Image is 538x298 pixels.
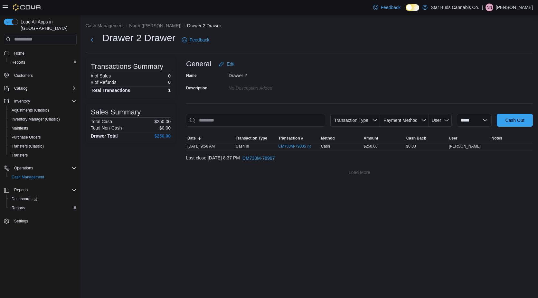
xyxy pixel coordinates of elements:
nav: Complex example [4,46,77,242]
label: Name [186,73,197,78]
a: Manifests [9,124,31,132]
h6: # of Sales [91,73,111,78]
span: Cash Out [505,117,524,123]
span: Edit [227,61,234,67]
button: Reports [12,186,30,194]
button: Inventory [12,97,33,105]
button: Amount [362,134,405,142]
svg: External link [307,145,311,149]
span: Cash [321,144,330,149]
span: Inventory Manager (Classic) [12,117,60,122]
h4: $250.00 [154,133,171,139]
button: North ([PERSON_NAME]) [129,23,182,28]
span: Home [12,49,77,57]
h1: Drawer 2 Drawer [102,32,175,44]
p: Star Buds Cannabis Co. [431,4,479,11]
span: Notes [492,136,502,141]
h3: Sales Summary [91,108,141,116]
span: Cash Management [12,175,44,180]
span: Settings [14,219,28,224]
span: Load More [349,169,370,176]
button: Notes [490,134,533,142]
button: Purchase Orders [6,133,79,142]
span: User [449,136,458,141]
button: Date [186,134,234,142]
a: Settings [12,217,31,225]
a: Purchase Orders [9,133,43,141]
button: Load More [186,166,533,179]
span: User [432,118,441,123]
button: Adjustments (Classic) [6,106,79,115]
div: No Description added [229,83,315,91]
span: Dashboards [9,195,77,203]
a: Inventory Manager (Classic) [9,115,62,123]
button: Cash Management [6,173,79,182]
button: CM733M-78967 [240,152,277,165]
a: Reports [9,59,28,66]
span: Manifests [12,126,28,131]
button: Transaction Type [330,114,380,127]
button: Drawer 2 Drawer [187,23,221,28]
button: Cash Back [405,134,448,142]
span: Transfers [12,153,28,158]
span: Operations [14,166,33,171]
p: 0 [168,80,171,85]
button: Method [320,134,362,142]
span: $250.00 [363,144,377,149]
p: [PERSON_NAME] [496,4,533,11]
span: Amount [363,136,378,141]
a: Reports [9,204,28,212]
button: User [429,114,452,127]
span: Feedback [381,4,401,11]
span: Reports [9,59,77,66]
span: Reports [12,60,25,65]
span: Adjustments (Classic) [9,106,77,114]
div: Last close [DATE] 8:37 PM [186,152,533,165]
button: Catalog [1,84,79,93]
a: Feedback [179,33,212,46]
span: Load All Apps in [GEOGRAPHIC_DATA] [18,19,77,32]
span: Home [14,51,24,56]
span: CM733M-78967 [242,155,275,161]
a: Cash Management [9,173,47,181]
button: Home [1,48,79,58]
button: Transfers [6,151,79,160]
a: Transfers (Classic) [9,142,46,150]
span: Purchase Orders [9,133,77,141]
button: Cash Management [86,23,124,28]
span: Method [321,136,335,141]
h6: Total Cash [91,119,112,124]
a: Transfers [9,151,30,159]
div: Drawer 2 [229,70,315,78]
a: Feedback [371,1,403,14]
button: Reports [1,185,79,194]
button: Catalog [12,85,30,92]
button: Edit [216,58,237,70]
a: Customers [12,72,35,79]
div: Nickolas Nixon [486,4,493,11]
span: Catalog [14,86,27,91]
h3: Transactions Summary [91,63,163,70]
span: Purchase Orders [12,135,41,140]
span: Payment Method [383,118,418,123]
span: Adjustments (Classic) [12,108,49,113]
div: [DATE] 9:56 AM [186,142,234,150]
h4: Total Transactions [91,88,130,93]
span: Reports [12,186,77,194]
nav: An example of EuiBreadcrumbs [86,23,533,30]
input: This is a search bar. As you type, the results lower in the page will automatically filter. [186,114,325,127]
button: User [448,134,490,142]
button: Operations [1,164,79,173]
a: Dashboards [9,195,40,203]
span: Transaction Type [334,118,368,123]
span: Transaction # [278,136,303,141]
span: Transaction Type [236,136,267,141]
button: Inventory [1,97,79,106]
h4: 1 [168,88,171,93]
span: Transfers [9,151,77,159]
button: Next [86,33,99,46]
p: 0 [168,73,171,78]
span: Transfers (Classic) [12,144,44,149]
button: Reports [6,203,79,212]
